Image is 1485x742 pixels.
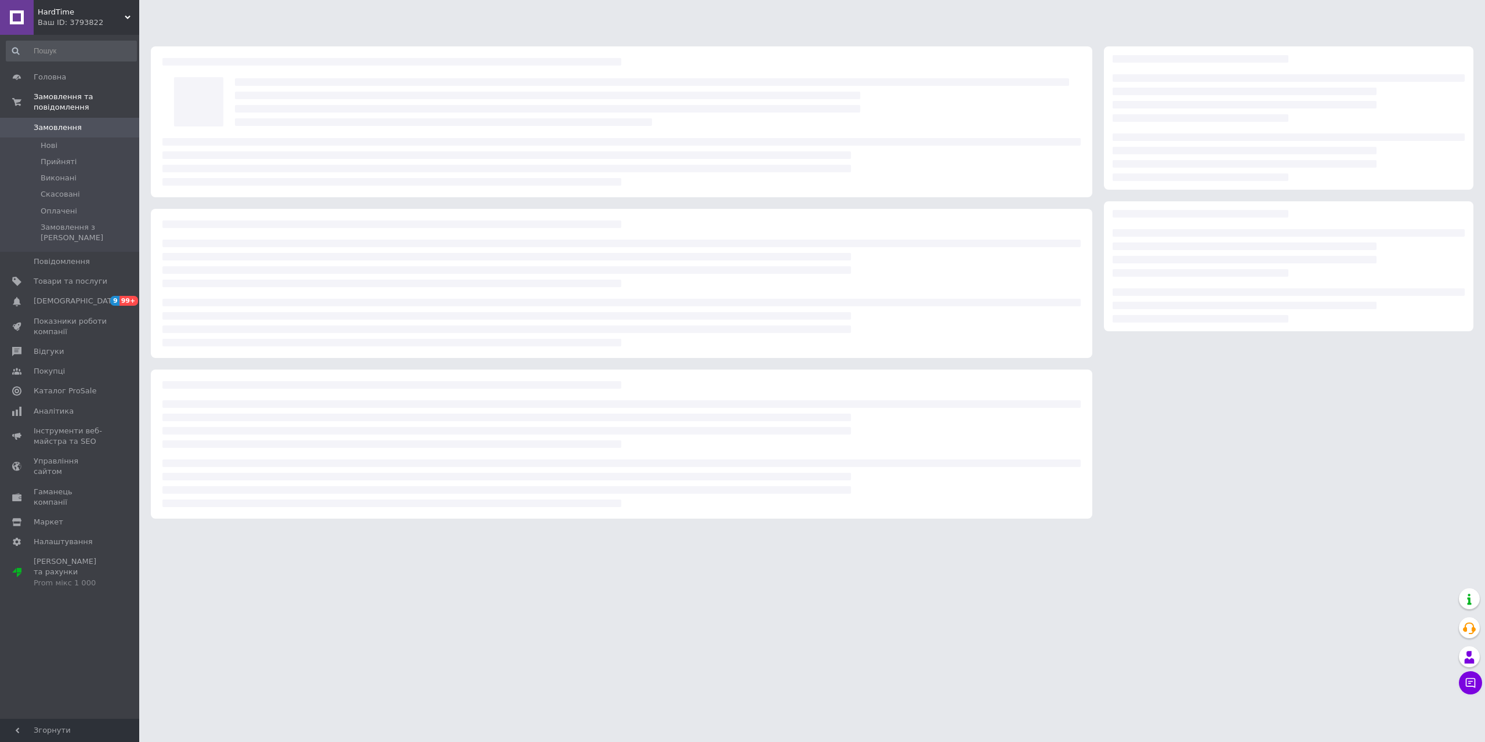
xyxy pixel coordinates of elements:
span: Покупці [34,366,65,377]
span: Оплачені [41,206,77,216]
span: [DEMOGRAPHIC_DATA] [34,296,119,306]
span: Гаманець компанії [34,487,107,508]
span: [PERSON_NAME] та рахунки [34,556,107,588]
span: Нові [41,140,57,151]
span: Каталог ProSale [34,386,96,396]
span: Замовлення та повідомлення [34,92,139,113]
button: Чат з покупцем [1459,671,1482,694]
span: Товари та послуги [34,276,107,287]
span: Прийняті [41,157,77,167]
span: 99+ [119,296,139,306]
span: Управління сайтом [34,456,107,477]
div: Prom мікс 1 000 [34,578,107,588]
span: Скасовані [41,189,80,200]
span: Повідомлення [34,256,90,267]
span: Головна [34,72,66,82]
div: Ваш ID: 3793822 [38,17,139,28]
span: Показники роботи компанії [34,316,107,337]
span: Інструменти веб-майстра та SEO [34,426,107,447]
span: Маркет [34,517,63,527]
span: Аналітика [34,406,74,417]
span: Замовлення з [PERSON_NAME] [41,222,136,243]
span: 9 [110,296,119,306]
span: Виконані [41,173,77,183]
span: HardTime [38,7,125,17]
span: Налаштування [34,537,93,547]
span: Замовлення [34,122,82,133]
span: Відгуки [34,346,64,357]
input: Пошук [6,41,137,61]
